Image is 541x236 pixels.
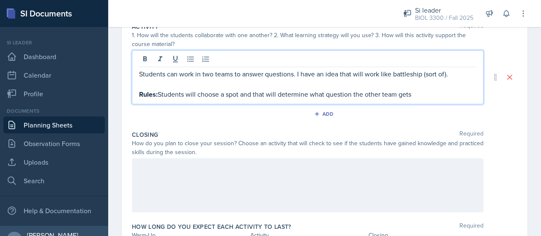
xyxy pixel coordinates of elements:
span: Required [459,130,484,139]
a: Planning Sheets [3,117,105,133]
label: How long do you expect each activity to last? [132,222,291,231]
div: Add [316,111,334,117]
div: Help & Documentation [3,202,105,219]
p: Students will choose a spot and that will determine what question the other team gets [139,89,476,100]
div: Si leader [3,39,105,46]
a: Uploads [3,154,105,171]
div: BIOL 3300 / Fall 2025 [415,14,473,22]
label: Closing [132,130,158,139]
a: Profile [3,85,105,102]
a: Calendar [3,67,105,84]
button: Add [311,108,339,120]
div: How do you plan to close your session? Choose an activity that will check to see if the students ... [132,139,484,157]
a: Dashboard [3,48,105,65]
a: Observation Forms [3,135,105,152]
p: Students can work in two teams to answer questions. I have an idea that will work like battleship... [139,69,476,79]
a: Search [3,172,105,189]
span: Required [459,222,484,231]
div: Si leader [415,5,473,15]
div: Documents [3,107,105,115]
div: 1. How will the students collaborate with one another? 2. What learning strategy will you use? 3.... [132,31,484,49]
strong: Rules: [139,90,158,99]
